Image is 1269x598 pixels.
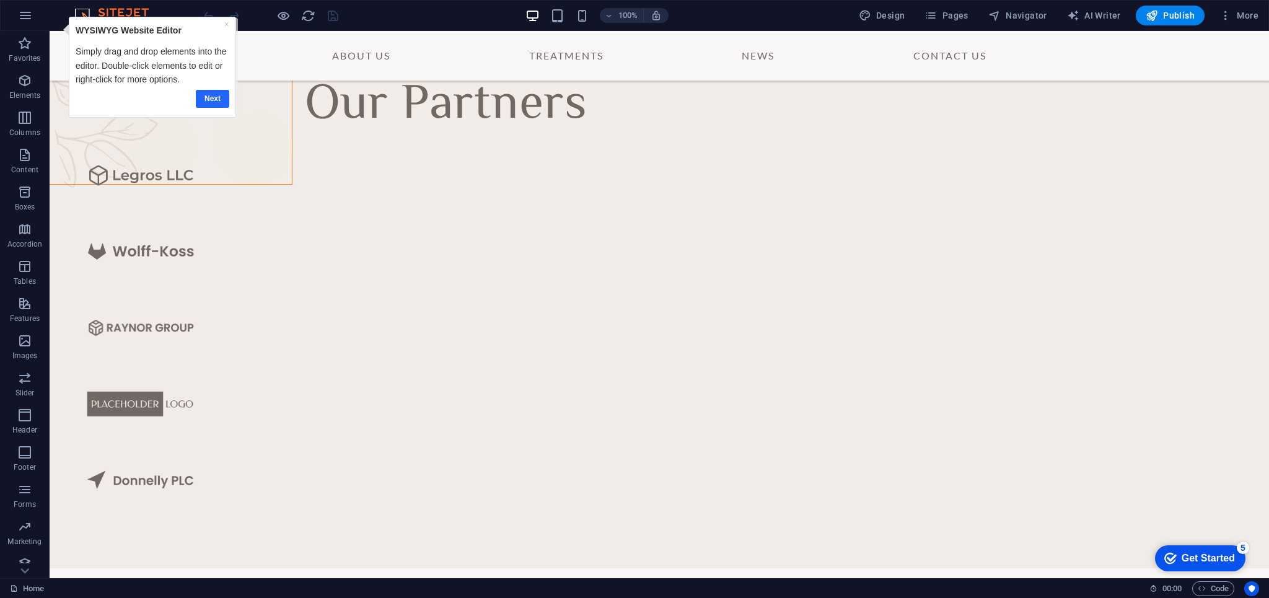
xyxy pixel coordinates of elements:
h6: Session time [1149,581,1182,596]
p: Accordion [7,239,42,249]
iframe: To enrich screen reader interactions, please activate Accessibility in Grammarly extension settings [50,31,1269,578]
div: Get Started 5 items remaining, 0% complete [10,6,100,32]
p: Slider [15,388,35,398]
span: 00 00 [1162,581,1182,596]
div: 5 [92,2,104,15]
p: Images [12,351,38,361]
p: Forms [14,499,36,509]
p: Header [12,425,37,435]
p: Marketing [7,537,42,547]
p: Footer [14,462,36,472]
a: Click to cancel selection. Double-click to open Pages [10,581,44,596]
p: Columns [9,128,40,138]
iframe: To enrich screen reader interactions, please activate Accessibility in Grammarly extension settings [59,17,238,120]
div: Get Started [37,14,90,25]
p: Tables [14,276,36,286]
span: More [1219,9,1258,22]
p: Boxes [15,202,35,212]
button: Usercentrics [1244,581,1259,596]
span: : [1171,584,1173,593]
button: Code [1192,581,1234,596]
p: Content [11,165,38,175]
p: Favorites [9,53,40,63]
button: More [1214,6,1263,25]
p: Features [10,314,40,323]
span: Code [1198,581,1229,596]
a: Next [136,73,170,91]
p: Elements [9,90,41,100]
